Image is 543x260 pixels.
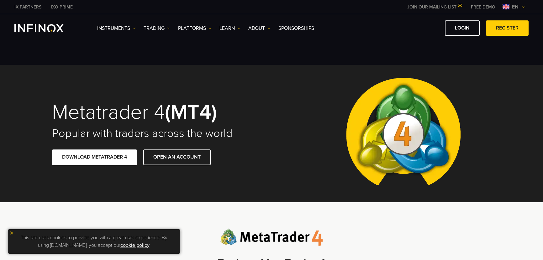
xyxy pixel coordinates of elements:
[466,4,500,10] a: INFINOX MENU
[219,24,240,32] a: Learn
[46,4,77,10] a: INFINOX
[10,4,46,10] a: INFINOX
[144,24,170,32] a: TRADING
[403,4,466,10] a: JOIN OUR MAILING LIST
[14,24,78,32] a: INFINOX Logo
[278,24,314,32] a: SPONSORSHIPS
[165,100,217,125] strong: (MT4)
[11,232,177,251] p: This site uses cookies to provide you with a great user experience. By using [DOMAIN_NAME], you a...
[52,127,263,140] h2: Popular with traders across the world
[341,65,466,202] img: Meta Trader 4
[248,24,271,32] a: ABOUT
[52,102,263,123] h1: Metatrader 4
[52,149,137,165] a: DOWNLOAD METATRADER 4
[178,24,212,32] a: PLATFORMS
[120,242,150,248] a: cookie policy
[143,149,211,165] a: OPEN AN ACCOUNT
[97,24,136,32] a: Instruments
[220,229,323,246] img: Meta Trader 4 logo
[509,3,521,11] span: en
[445,20,480,36] a: LOGIN
[9,231,14,235] img: yellow close icon
[486,20,529,36] a: REGISTER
